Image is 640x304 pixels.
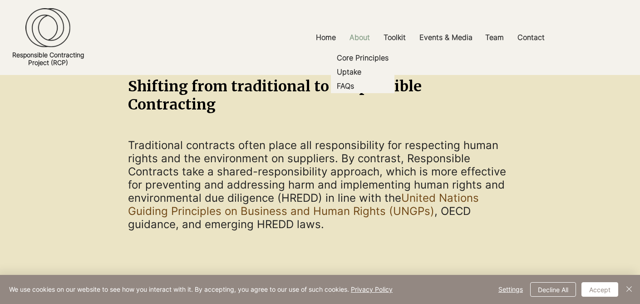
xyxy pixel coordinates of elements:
[333,65,365,79] p: Uptake
[12,51,84,66] a: Responsible ContractingProject (RCP)
[478,27,511,48] a: Team
[481,27,508,48] p: Team
[345,27,374,48] p: About
[221,27,640,48] nav: Site
[624,282,635,297] button: Close
[309,27,343,48] a: Home
[128,191,479,218] a: United Nations Guiding Principles on Business and Human Rights (UNGPs)
[9,285,393,294] span: We use cookies on our website to see how you interact with it. By accepting, you agree to our use...
[331,51,394,65] a: Core Principles
[128,139,506,231] span: Traditional contracts often place all responsibility for respecting human rights and the environm...
[415,27,477,48] p: Events & Media
[343,27,377,48] a: About
[498,283,523,296] span: Settings
[624,284,635,294] img: Close
[333,51,392,65] p: Core Principles
[377,27,413,48] a: Toolkit
[331,65,394,79] a: Uptake
[311,27,340,48] p: Home
[351,285,393,293] a: Privacy Policy
[333,79,358,93] p: FAQs
[581,282,618,297] button: Accept
[128,77,422,114] span: Shifting from traditional to Responsible Contracting
[331,79,394,93] a: FAQs
[530,282,576,297] button: Decline All
[513,27,549,48] p: Contact
[413,27,478,48] a: Events & Media
[379,27,410,48] p: Toolkit
[511,27,551,48] a: Contact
